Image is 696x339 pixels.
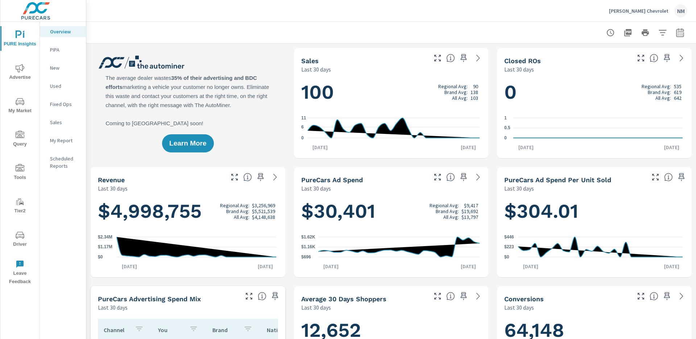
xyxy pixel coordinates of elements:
div: NM [674,4,687,17]
p: All Avg: [443,214,459,220]
h1: 0 [504,80,684,105]
div: PIPA [40,44,86,55]
p: $4,148,638 [252,214,275,220]
p: [DATE] [456,263,481,270]
p: Regional Avg: [430,203,459,208]
a: See more details in report [269,171,281,183]
text: $0 [98,254,103,260]
span: Save this to your personalized report [458,52,469,64]
span: Total sales revenue over the selected date range. [Source: This data is sourced from the dealer’s... [243,173,252,181]
h1: $4,998,755 [98,199,278,224]
h5: Conversions [504,295,544,303]
p: PIPA [50,46,80,53]
span: Save this to your personalized report [458,171,469,183]
span: Learn More [169,140,206,147]
p: Last 30 days [301,303,331,312]
text: $696 [301,254,311,260]
span: A rolling 30 day total of daily Shoppers on the dealership website, averaged over the selected da... [446,292,455,301]
p: [DATE] [253,263,278,270]
p: [DATE] [117,263,142,270]
text: 11 [301,115,306,121]
p: Regional Avg: [220,203,249,208]
span: Save this to your personalized report [661,290,673,302]
div: Scheduled Reports [40,153,86,171]
p: $9,417 [464,203,478,208]
text: 0 [504,135,507,140]
p: Brand Avg: [226,208,249,214]
p: 90 [473,83,478,89]
p: Last 30 days [301,65,331,74]
div: Used [40,81,86,91]
h5: Sales [301,57,319,65]
h5: Average 30 Days Shoppers [301,295,386,303]
span: Leave Feedback [3,260,37,286]
span: Save this to your personalized report [661,52,673,64]
p: All Avg: [234,214,249,220]
button: "Export Report to PDF" [621,25,635,40]
button: Make Fullscreen [432,290,443,302]
p: Last 30 days [98,184,128,193]
h5: PureCars Ad Spend [301,176,363,184]
p: [DATE] [659,144,684,151]
text: $1.16K [301,245,315,250]
text: 0 [301,135,304,140]
text: $1.17M [98,245,112,250]
button: Make Fullscreen [243,290,255,302]
div: Overview [40,26,86,37]
text: 6 [301,124,304,130]
button: Make Fullscreen [635,290,647,302]
p: Last 30 days [504,184,534,193]
button: Learn More [162,134,214,152]
p: Scheduled Reports [50,155,80,169]
h1: $30,401 [301,199,481,224]
button: Print Report [638,25,652,40]
p: Last 30 days [301,184,331,193]
p: Brand Avg: [648,89,671,95]
span: Save this to your personalized report [458,290,469,302]
p: You [158,326,183,334]
p: $5,521,539 [252,208,275,214]
span: Save this to your personalized report [269,290,281,302]
p: 642 [674,95,681,101]
div: New [40,62,86,73]
p: Regional Avg: [642,83,671,89]
p: [DATE] [318,263,344,270]
button: Make Fullscreen [650,171,661,183]
span: Save this to your personalized report [255,171,266,183]
p: 138 [471,89,478,95]
span: Average cost of advertising per each vehicle sold at the dealer over the selected date range. The... [664,173,673,181]
p: Overview [50,28,80,35]
span: My Market [3,97,37,115]
text: $1.62K [301,234,315,240]
p: 103 [471,95,478,101]
p: All Avg: [655,95,671,101]
div: Fixed Ops [40,99,86,110]
text: $446 [504,234,514,240]
span: Query [3,131,37,148]
button: Make Fullscreen [229,171,240,183]
p: 619 [674,89,681,95]
div: nav menu [0,22,40,289]
h5: PureCars Advertising Spend Mix [98,295,201,303]
a: See more details in report [676,52,687,64]
span: Advertise [3,64,37,82]
text: 0.5 [504,126,510,131]
p: [PERSON_NAME] Chevrolet [609,8,668,14]
h5: Revenue [98,176,125,184]
button: Make Fullscreen [432,52,443,64]
span: Total cost of media for all PureCars channels for the selected dealership group over the selected... [446,173,455,181]
a: See more details in report [676,290,687,302]
text: $2.34M [98,234,112,240]
p: [DATE] [307,144,333,151]
text: $0 [504,254,509,260]
div: My Report [40,135,86,146]
h5: PureCars Ad Spend Per Unit Sold [504,176,611,184]
a: See more details in report [472,290,484,302]
p: Last 30 days [98,303,128,312]
p: Brand Avg: [444,89,468,95]
button: Make Fullscreen [432,171,443,183]
text: 1 [504,115,507,121]
button: Apply Filters [655,25,670,40]
h1: $304.01 [504,199,684,224]
p: Brand [212,326,238,334]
